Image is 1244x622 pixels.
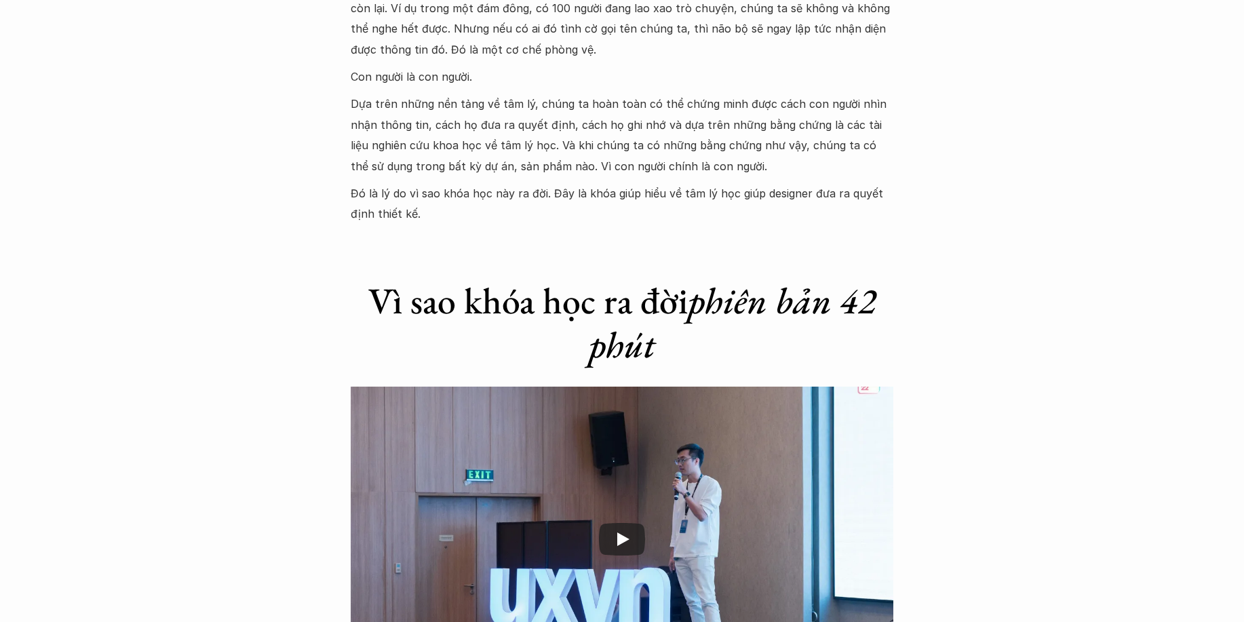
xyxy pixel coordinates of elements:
[351,183,893,225] p: Đó là lý do vì sao khóa học này ra đời. Đây là khóa giúp hiểu về tâm lý học giúp designer đưa ra ...
[599,523,645,556] button: Play
[589,277,885,368] em: phiên bản 42 phút
[351,94,893,176] p: Dựa trên những nền tảng về tâm lý, chúng ta hoàn toàn có thể chứng minh được cách con người nhìn ...
[351,66,893,87] p: Con người là con người.
[351,279,893,367] h1: Vì sao khóa học ra đời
